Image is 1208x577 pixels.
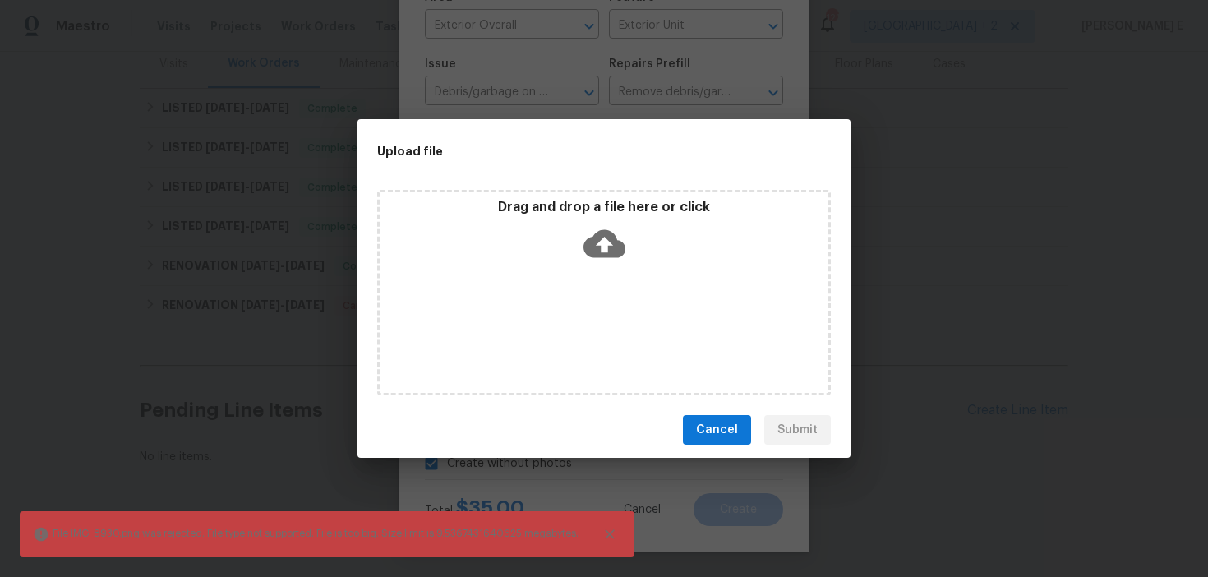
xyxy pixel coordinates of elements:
[592,516,628,552] button: Close
[696,420,738,441] span: Cancel
[33,526,579,542] span: File IMG_8930.png was rejected. File type not supported. File is too big. Size limit is 9.5367431...
[683,415,751,445] button: Cancel
[377,142,757,160] h2: Upload file
[380,199,828,216] p: Drag and drop a file here or click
